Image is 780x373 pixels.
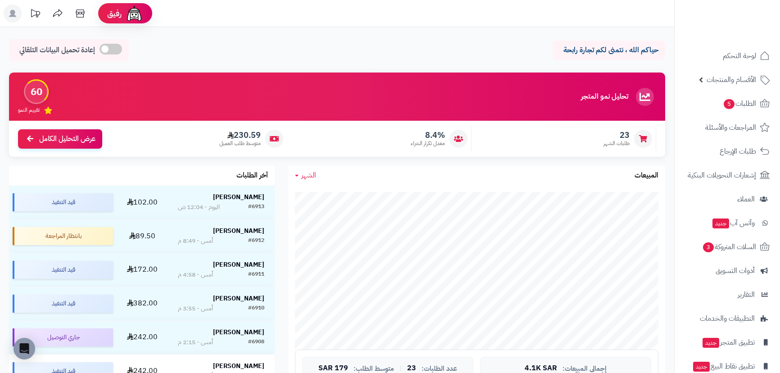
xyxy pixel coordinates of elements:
[248,304,264,313] div: #6910
[707,73,756,86] span: الأقسام والمنتجات
[295,170,316,181] a: الشهر
[562,365,607,373] span: إجمالي المبيعات:
[723,97,756,110] span: الطلبات
[18,129,102,149] a: عرض التحليل الكامل
[680,236,775,258] a: السلات المتروكة3
[213,294,264,303] strong: [PERSON_NAME]
[213,328,264,337] strong: [PERSON_NAME]
[219,140,261,147] span: متوسط طلب العميل
[354,365,394,373] span: متوسط الطلب:
[213,192,264,202] strong: [PERSON_NAME]
[680,212,775,234] a: وآتس آبجديد
[178,237,213,246] div: أمس - 8:49 م
[559,45,658,55] p: حياكم الله ، نتمنى لكم تجارة رابحة
[411,140,445,147] span: معدل تكرار الشراء
[680,332,775,353] a: تطبيق المتجرجديد
[719,24,771,43] img: logo-2.png
[724,99,735,109] span: 5
[219,130,261,140] span: 230.59
[716,264,755,277] span: أدوات التسويق
[248,338,264,347] div: #6908
[712,217,755,229] span: وآتس آب
[703,242,714,252] span: 3
[680,260,775,282] a: أدوات التسويق
[213,260,264,269] strong: [PERSON_NAME]
[407,364,416,373] span: 23
[737,193,755,205] span: العملاء
[700,312,755,325] span: التطبيقات والخدمات
[680,141,775,162] a: طلبات الإرجاع
[248,270,264,279] div: #6911
[603,130,630,140] span: 23
[117,253,168,287] td: 172.00
[178,203,220,212] div: اليوم - 12:04 ص
[693,362,710,372] span: جديد
[702,336,755,349] span: تطبيق المتجر
[581,93,628,101] h3: تحليل نمو المتجر
[692,360,755,373] span: تطبيق نقاط البيع
[14,338,35,359] div: Open Intercom Messenger
[680,93,775,114] a: الطلبات5
[13,261,113,279] div: قيد التنفيذ
[13,227,113,245] div: بانتظار المراجعة
[248,237,264,246] div: #6912
[13,328,113,346] div: جاري التوصيل
[635,172,658,180] h3: المبيعات
[18,106,40,114] span: تقييم النمو
[712,218,729,228] span: جديد
[411,130,445,140] span: 8.4%
[107,8,122,19] span: رفيق
[178,304,213,313] div: أمس - 3:55 م
[318,364,348,373] span: 179 SAR
[680,117,775,138] a: المراجعات والأسئلة
[19,45,95,55] span: إعادة تحميل البيانات التلقائي
[213,361,264,371] strong: [PERSON_NAME]
[24,5,46,25] a: تحديثات المنصة
[399,365,402,372] span: |
[720,145,756,158] span: طلبات الإرجاع
[248,203,264,212] div: #6913
[525,364,557,373] span: 4.1K SAR
[702,241,756,253] span: السلات المتروكة
[680,308,775,329] a: التطبيقات والخدمات
[117,287,168,320] td: 382.00
[117,219,168,253] td: 89.50
[688,169,756,182] span: إشعارات التحويلات البنكية
[213,226,264,236] strong: [PERSON_NAME]
[117,321,168,354] td: 242.00
[301,170,316,181] span: الشهر
[39,134,95,144] span: عرض التحليل الكامل
[236,172,268,180] h3: آخر الطلبات
[738,288,755,301] span: التقارير
[422,365,457,373] span: عدد الطلبات:
[117,186,168,219] td: 102.00
[723,50,756,62] span: لوحة التحكم
[178,270,213,279] div: أمس - 4:58 م
[703,338,719,348] span: جديد
[705,121,756,134] span: المراجعات والأسئلة
[125,5,143,23] img: ai-face.png
[680,284,775,305] a: التقارير
[13,295,113,313] div: قيد التنفيذ
[13,193,113,211] div: قيد التنفيذ
[603,140,630,147] span: طلبات الشهر
[680,188,775,210] a: العملاء
[680,45,775,67] a: لوحة التحكم
[680,164,775,186] a: إشعارات التحويلات البنكية
[178,338,213,347] div: أمس - 2:15 م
